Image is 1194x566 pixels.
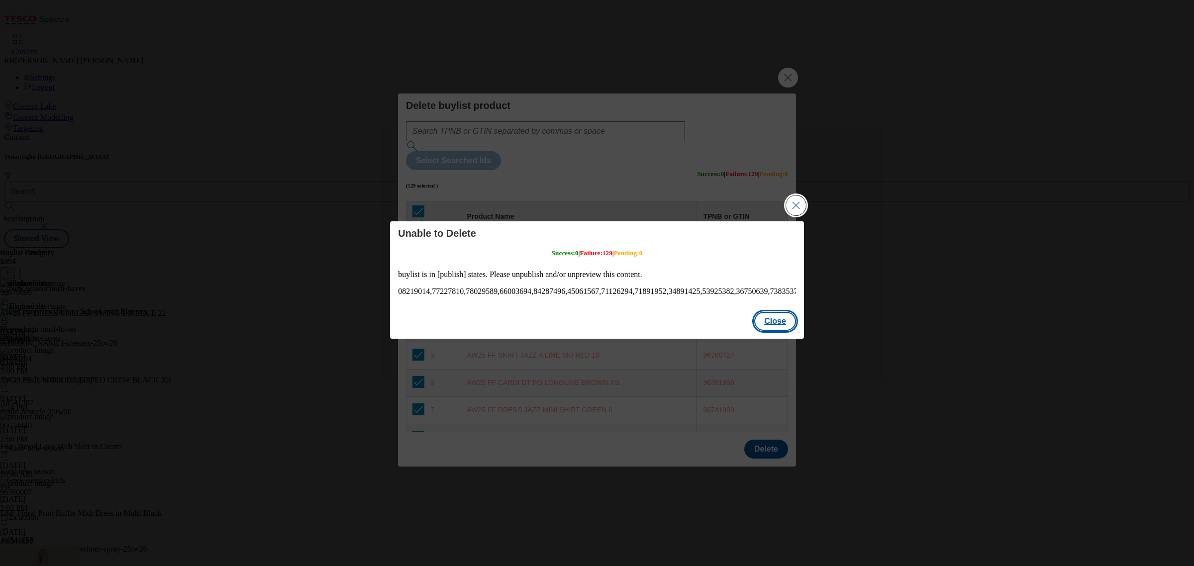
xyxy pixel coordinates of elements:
h4: Unable to Delete [398,227,796,239]
span: Failure : 129 [580,249,612,257]
button: Close Modal [786,195,806,215]
p: buylist is in [publish] states. Please unpublish and/or unpreview this content. [398,270,796,279]
p: 08219014,77227810,78029589,66003694,84287496,45061567,71126294,71891952,34891425,53925382,3675063... [398,287,796,296]
span: Pending : 0 [614,249,643,257]
h5: | | [552,249,643,257]
span: Success : 0 [552,249,579,257]
div: Modal [390,221,804,339]
button: Close [754,312,796,331]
